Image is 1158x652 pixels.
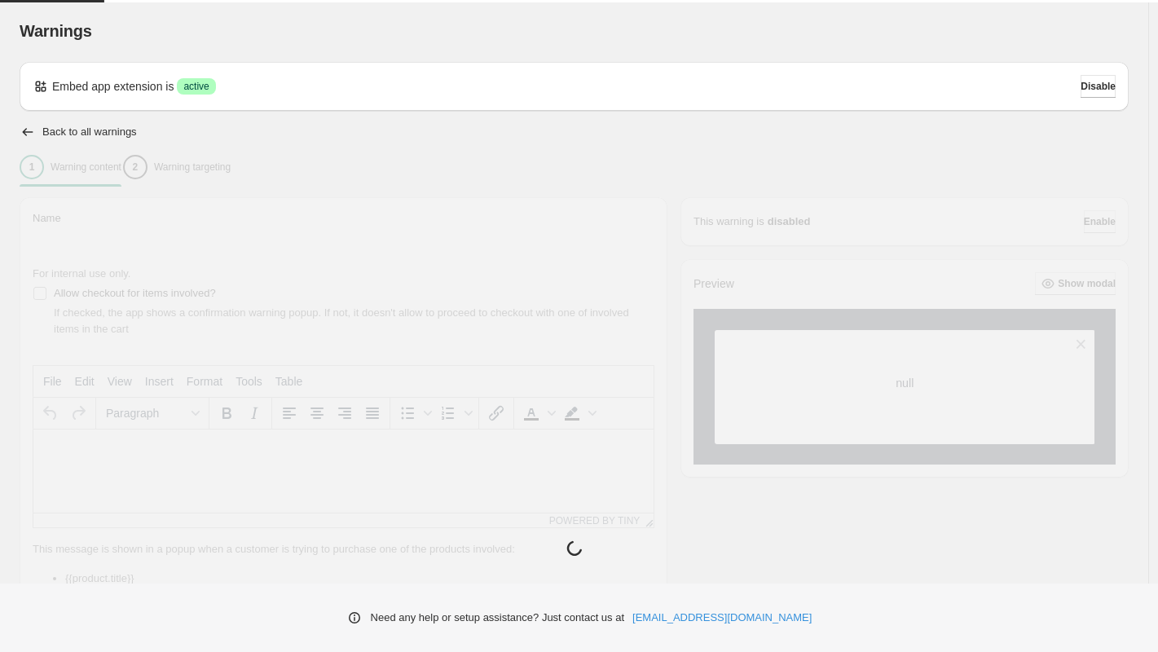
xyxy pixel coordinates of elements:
a: [EMAIL_ADDRESS][DOMAIN_NAME] [632,610,812,626]
h2: Back to all warnings [42,126,137,139]
span: Warnings [20,22,92,40]
span: active [183,80,209,93]
span: Disable [1081,80,1116,93]
p: Embed app extension is [52,78,174,95]
button: Disable [1081,75,1116,98]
